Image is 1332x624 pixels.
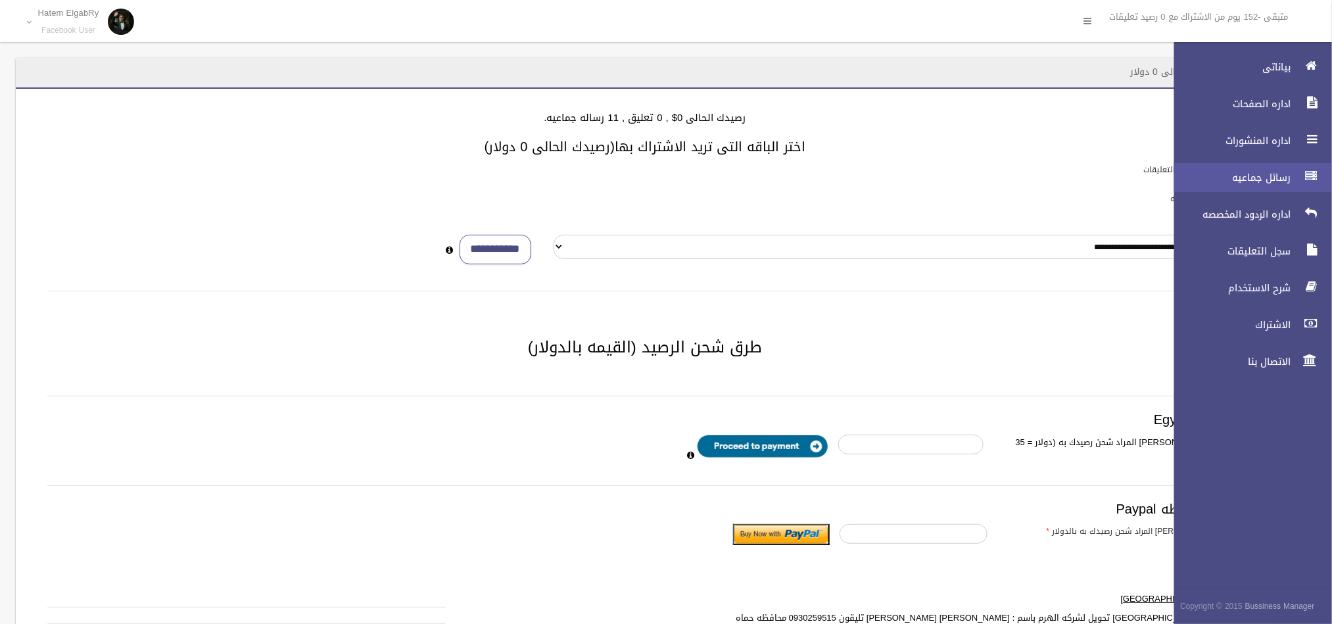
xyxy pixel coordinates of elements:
span: سجل التعليقات [1163,245,1295,258]
label: من [GEOGRAPHIC_DATA] [715,591,1233,607]
h3: الدفع بواسطه Paypal [47,502,1243,516]
a: بياناتى [1163,53,1332,82]
small: Facebook User [38,26,99,36]
label: باقات الرد الالى على التعليقات [1143,162,1247,177]
label: باقات الرسائل الجماعيه [1170,191,1247,206]
span: اداره الصفحات [1163,97,1295,110]
h4: رصيدك الحالى 0$ , 0 تعليق , 11 رساله جماعيه. [32,112,1258,124]
header: الاشتراك - رصيدك الحالى 0 دولار [1115,59,1274,85]
span: اداره المنشورات [1163,134,1295,147]
a: الاتصال بنا [1163,347,1332,376]
span: Copyright © 2015 [1180,599,1243,613]
a: الاشتراك [1163,310,1332,339]
span: الاتصال بنا [1163,355,1295,368]
a: رسائل جماعيه [1163,163,1332,192]
span: الاشتراك [1163,318,1295,331]
a: سجل التعليقات [1163,237,1332,266]
span: شرح الاستخدام [1163,281,1295,295]
span: بياناتى [1163,60,1295,74]
label: ادخل [PERSON_NAME] المراد شحن رصيدك به بالدولار [997,524,1249,539]
a: اداره الصفحات [1163,89,1332,118]
h3: اختر الباقه التى تريد الاشتراك بها(رصيدك الحالى 0 دولار) [32,139,1258,154]
h2: طرق شحن الرصيد (القيمه بالدولار) [32,339,1258,356]
input: Submit [733,524,830,545]
label: ادخل [PERSON_NAME] المراد شحن رصيدك به (دولار = 35 جنيه ) [993,435,1241,466]
span: اداره الردود المخصصه [1163,208,1295,221]
span: رسائل جماعيه [1163,171,1295,184]
h3: Egypt payment [47,412,1243,427]
a: اداره الردود المخصصه [1163,200,1332,229]
a: اداره المنشورات [1163,126,1332,155]
a: شرح الاستخدام [1163,274,1332,302]
strong: Bussiness Manager [1245,599,1315,613]
p: Hatem ElgabRy [38,8,99,18]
